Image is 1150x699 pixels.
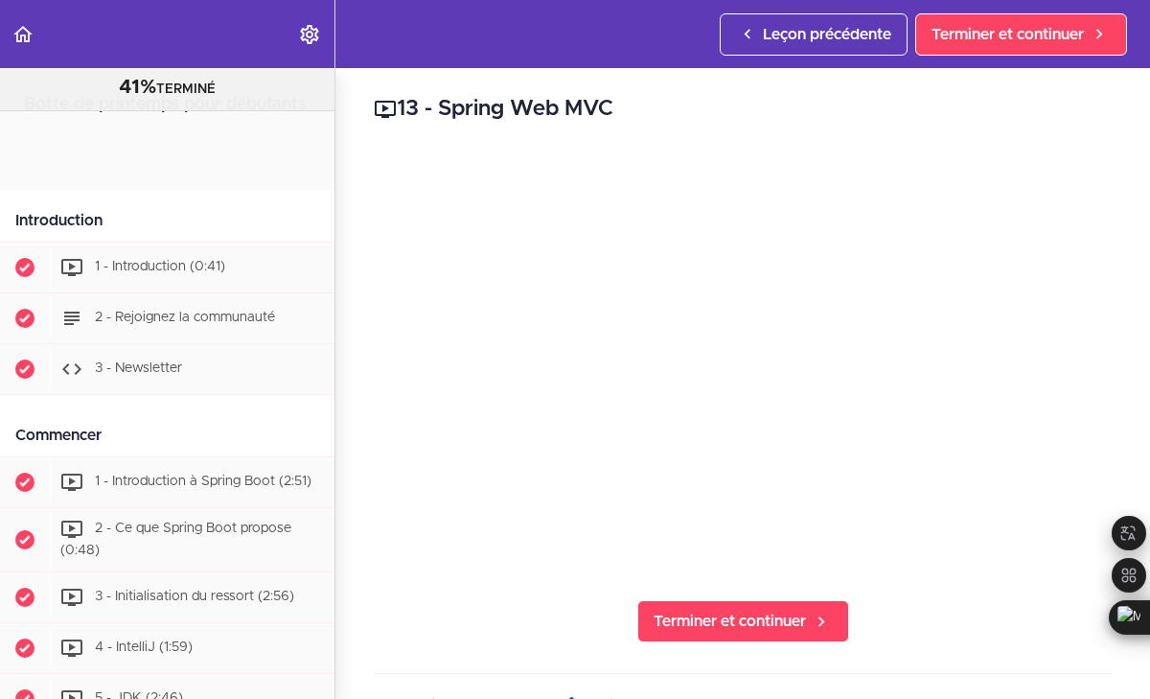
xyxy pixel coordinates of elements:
font: Introduction [15,213,103,228]
font: 2 - Rejoignez la communauté [95,311,275,324]
font: 13 - Spring Web MVC [397,98,613,120]
svg: Menu Paramètres [298,23,321,46]
a: Leçon précédente [720,13,908,56]
iframe: Lecteur vidéo [374,154,1112,570]
svg: Retour au programme du cours [11,23,34,46]
font: 1 - Introduction (0:41) [95,260,225,273]
font: 4 - IntelliJ (1:59) [95,641,193,654]
a: Terminer et continuer [915,13,1127,56]
font: 41% [119,78,156,97]
font: 1 - Introduction à Spring Boot (2:51) [95,475,311,488]
font: Terminer et continuer [931,27,1084,42]
font: Commencer [15,428,102,443]
font: 3 - Newsletter [95,361,182,375]
font: Terminer et continuer [654,614,806,629]
font: 3 - Initialisation du ressort (2:56) [95,590,294,603]
font: TERMINÉ [156,82,216,96]
a: Terminer et continuer [637,600,849,642]
font: 2 - Ce que Spring Boot propose (0:48) [60,522,291,557]
font: Leçon précédente [763,27,891,42]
